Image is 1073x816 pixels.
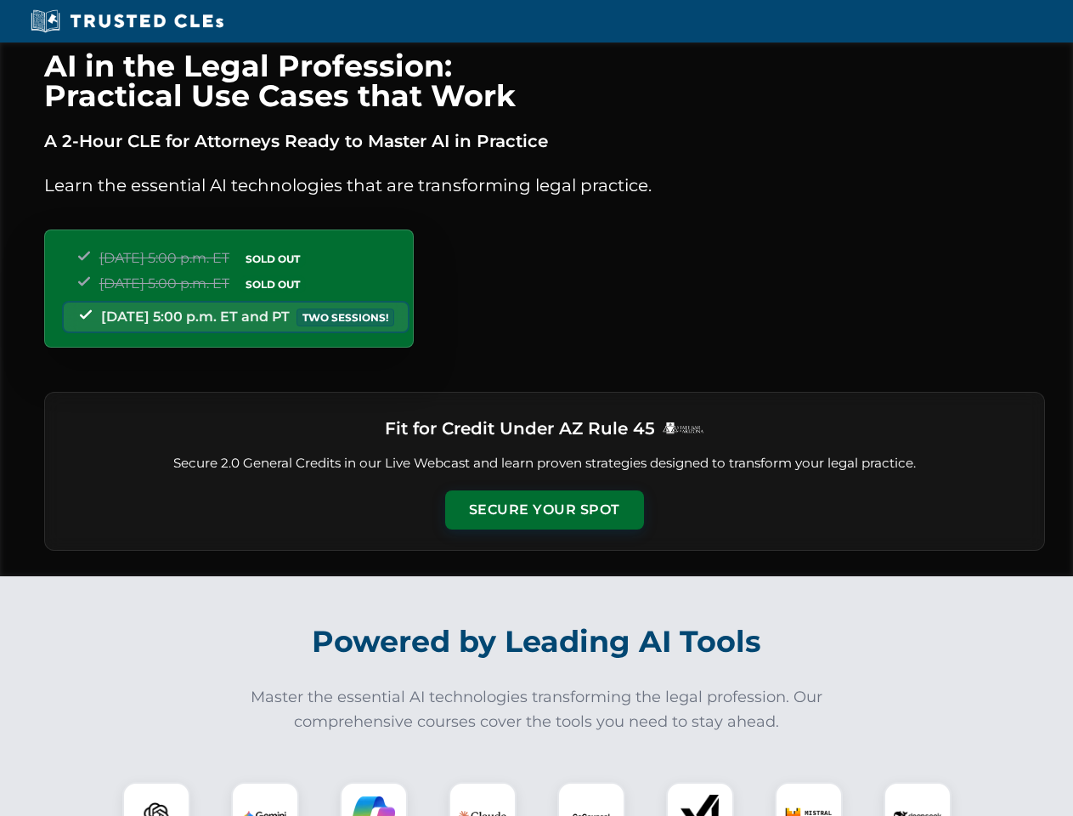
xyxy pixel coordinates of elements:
[99,250,229,266] span: [DATE] 5:00 p.m. ET
[65,454,1024,473] p: Secure 2.0 General Credits in our Live Webcast and learn proven strategies designed to transform ...
[240,250,306,268] span: SOLD OUT
[240,275,306,293] span: SOLD OUT
[445,490,644,530] button: Secure Your Spot
[662,422,704,434] img: Logo
[25,8,229,34] img: Trusted CLEs
[240,685,834,734] p: Master the essential AI technologies transforming the legal profession. Our comprehensive courses...
[44,51,1045,110] h1: AI in the Legal Profession: Practical Use Cases that Work
[385,413,655,444] h3: Fit for Credit Under AZ Rule 45
[66,612,1008,671] h2: Powered by Leading AI Tools
[44,127,1045,155] p: A 2-Hour CLE for Attorneys Ready to Master AI in Practice
[99,275,229,292] span: [DATE] 5:00 p.m. ET
[44,172,1045,199] p: Learn the essential AI technologies that are transforming legal practice.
